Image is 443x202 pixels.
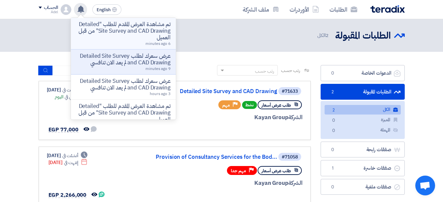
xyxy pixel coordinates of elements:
span: 0 [329,70,337,77]
span: مهم [222,102,230,108]
a: صفقات رابحة0 [321,142,405,158]
p: عرض سعرك لطلب Detailed Site Survey and CAD Drawing لم يعد الان تنافسي [76,53,171,66]
input: ابحث بعنوان أو رقم الطلب [53,66,145,76]
span: رتب حسب [281,67,300,74]
div: #71633 [282,89,298,94]
p: عرض سعرك لطلب Detailed Site Survey and CAD Drawing لم يعد الان تنافسي [76,78,171,91]
span: 2 [329,89,337,95]
span: طلب عرض أسعار [262,102,291,108]
a: الأوردرات [284,2,324,17]
div: Adel [39,10,58,14]
span: أنشئت في [62,152,78,159]
a: صفقات ملغية0 [321,179,405,195]
span: الشركة [288,113,302,121]
span: 0 [330,127,338,134]
span: أنشئت في [62,86,78,93]
span: نشط [242,101,257,109]
a: المميزة [325,115,401,125]
span: الشركة [288,179,302,187]
span: 2 [330,107,338,114]
a: الطلبات [324,2,363,17]
span: الكل [317,32,330,39]
span: 3 hours ago [150,91,171,97]
button: English [92,4,121,15]
span: 0 [329,147,337,153]
span: EGP 2,266,000 [48,191,87,199]
span: مهم جدا [231,168,246,174]
div: #71058 [282,155,298,159]
div: [DATE] [47,152,88,159]
img: Teradix logo [370,5,405,13]
span: 0 [330,117,338,124]
span: 6 minutes ago [145,41,171,47]
span: 9 minutes ago [145,66,171,72]
div: Kayan Group [144,179,302,187]
span: 1 [329,165,337,172]
p: تم مشاهدة العرض المقدم للطلب "Detailed Site Survey and CAD Drawing" من قبل العميل [76,21,171,41]
span: إنتهت في [64,159,78,166]
span: 0 [329,184,337,190]
div: Kayan Group [144,113,302,122]
a: صفقات خاسرة1 [321,160,405,176]
div: الحساب [44,5,58,11]
p: تم مشاهدة العرض المقدم للطلب "Detailed Site Survey and CAD Drawing" من قبل العميل [76,103,171,123]
a: المهملة [325,125,401,135]
div: [DATE] [48,159,88,166]
div: اليوم [55,93,87,100]
div: Open chat [415,176,435,195]
span: EGP 77,000 [48,126,79,134]
a: الدعوات الخاصة0 [321,65,405,81]
div: رتب حسب [255,68,274,75]
a: ملف الشركة [237,2,284,17]
a: Provision of Consultancy Services for the Bod... [145,154,277,160]
span: 2 [326,32,329,39]
span: طلب عرض أسعار [262,168,291,174]
div: [DATE] [47,86,88,93]
h2: الطلبات المقبولة [335,29,391,42]
a: الكل [325,105,401,115]
a: Detailed Site Survey and CAD Drawing [145,88,277,94]
span: English [97,8,111,12]
a: الطلبات المقبولة2 [321,84,405,100]
img: profile_test.png [61,4,71,15]
span: ينتهي في [65,93,78,100]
